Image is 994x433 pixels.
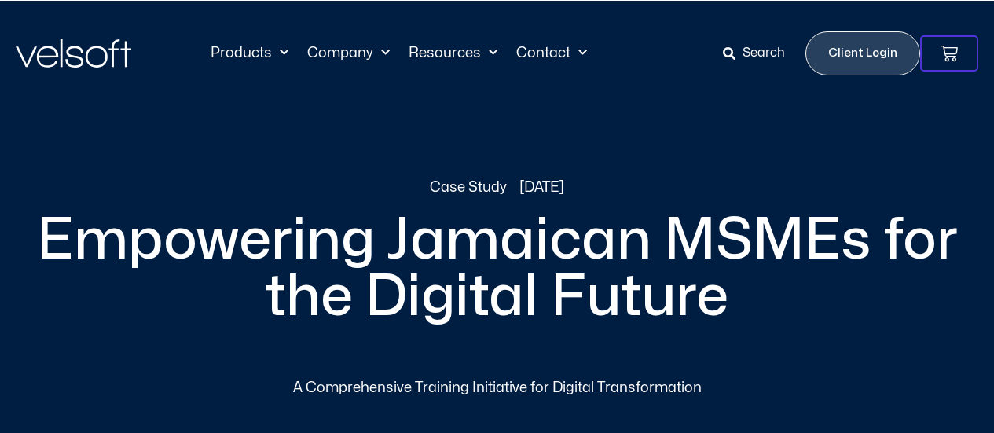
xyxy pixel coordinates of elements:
[298,45,399,62] a: CompanyMenu Toggle
[805,31,920,75] a: Client Login
[241,377,754,399] div: A Comprehensive Training Initiative for Digital Transformation
[519,177,564,198] span: [DATE]
[723,40,796,67] a: Search
[16,212,978,325] h2: Empowering Jamaican MSMEs for the Digital Future
[828,43,897,64] span: Client Login
[201,45,596,62] nav: Menu
[743,43,785,64] span: Search
[507,45,596,62] a: ContactMenu Toggle
[399,45,507,62] a: ResourcesMenu Toggle
[430,177,507,198] a: Case Study
[201,45,298,62] a: ProductsMenu Toggle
